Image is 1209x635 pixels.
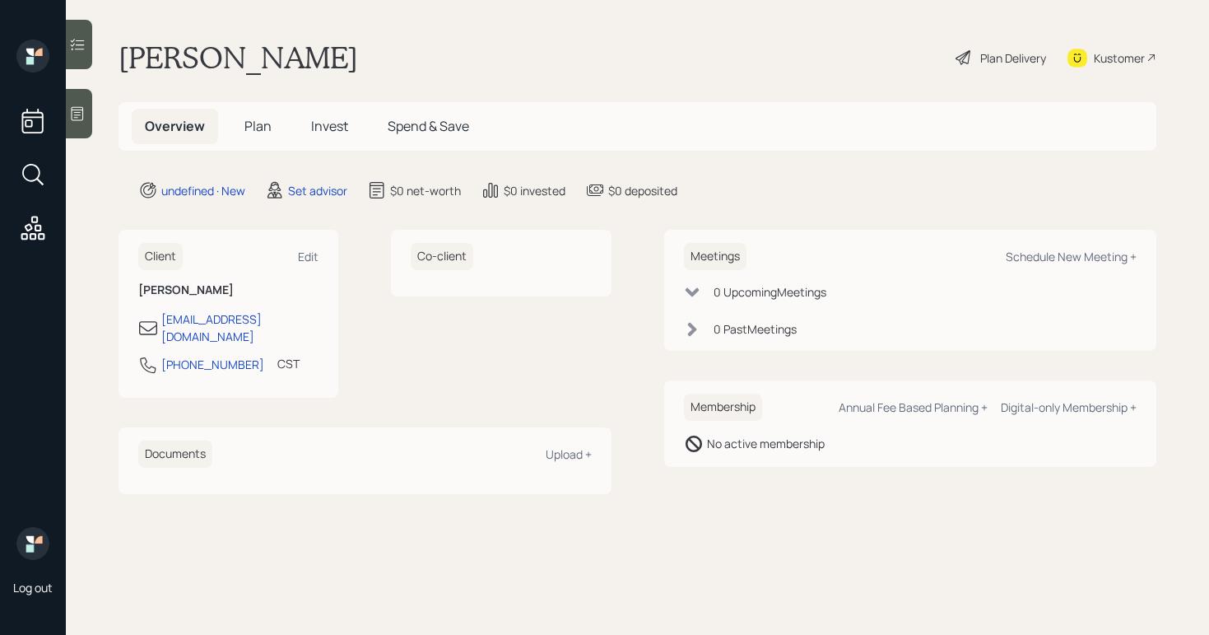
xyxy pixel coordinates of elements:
div: Upload + [546,446,592,462]
div: 0 Past Meeting s [714,320,797,338]
div: $0 deposited [608,182,677,199]
div: [PHONE_NUMBER] [161,356,264,373]
div: Schedule New Meeting + [1006,249,1137,264]
h6: Meetings [684,243,746,270]
h6: [PERSON_NAME] [138,283,319,297]
div: 0 Upcoming Meeting s [714,283,826,301]
span: Plan [244,117,272,135]
div: Log out [13,580,53,595]
div: $0 invested [504,182,565,199]
span: Invest [311,117,348,135]
h6: Documents [138,441,212,468]
div: Plan Delivery [980,49,1046,67]
div: Kustomer [1094,49,1145,67]
div: Edit [298,249,319,264]
div: Digital-only Membership + [1001,399,1137,415]
div: No active membership [707,435,825,452]
div: CST [277,355,300,372]
div: $0 net-worth [390,182,461,199]
h6: Co-client [411,243,473,270]
span: Spend & Save [388,117,469,135]
div: Annual Fee Based Planning + [839,399,988,415]
h6: Membership [684,394,762,421]
h1: [PERSON_NAME] [119,40,358,76]
h6: Client [138,243,183,270]
img: retirable_logo.png [16,527,49,560]
span: Overview [145,117,205,135]
div: Set advisor [288,182,347,199]
div: undefined · New [161,182,245,199]
div: [EMAIL_ADDRESS][DOMAIN_NAME] [161,310,319,345]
